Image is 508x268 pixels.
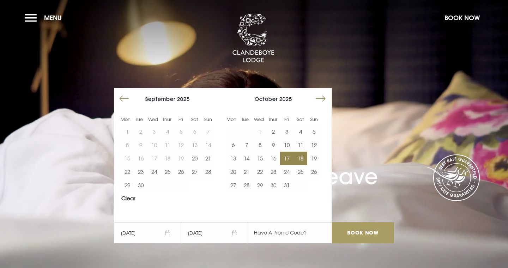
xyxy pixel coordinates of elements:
button: 21 [201,152,215,165]
td: Choose Monday, September 29, 2025 as your start date. [121,178,134,192]
td: Choose Tuesday, October 28, 2025 as your start date. [240,178,253,192]
td: Choose Tuesday, October 7, 2025 as your start date. [240,138,253,152]
td: Selected. Friday, October 17, 2025 [280,152,294,165]
button: 10 [280,138,294,152]
td: Choose Saturday, October 25, 2025 as your start date. [294,165,307,178]
td: Choose Friday, September 26, 2025 as your start date. [174,165,188,178]
td: Choose Friday, October 31, 2025 as your start date. [280,178,294,192]
td: Choose Saturday, September 20, 2025 as your start date. [188,152,201,165]
button: 20 [226,165,240,178]
button: 26 [307,165,321,178]
button: 23 [267,165,280,178]
td: Choose Sunday, September 21, 2025 as your start date. [201,152,215,165]
button: 25 [161,165,174,178]
td: Choose Monday, October 27, 2025 as your start date. [226,178,240,192]
td: Choose Sunday, October 12, 2025 as your start date. [307,138,321,152]
td: Choose Sunday, October 19, 2025 as your start date. [307,152,321,165]
td: Choose Thursday, October 16, 2025 as your start date. [267,152,280,165]
td: Choose Sunday, October 5, 2025 as your start date. [307,125,321,138]
td: Choose Wednesday, October 15, 2025 as your start date. [253,152,267,165]
td: Choose Saturday, September 27, 2025 as your start date. [188,165,201,178]
button: 31 [280,178,294,192]
button: Move forward to switch to the next month. [314,92,327,105]
span: [DATE] [181,222,248,243]
td: Choose Thursday, September 25, 2025 as your start date. [161,165,174,178]
button: 15 [253,152,267,165]
button: 5 [307,125,321,138]
td: Choose Monday, September 22, 2025 as your start date. [121,165,134,178]
span: Menu [44,14,62,22]
td: Choose Thursday, October 23, 2025 as your start date. [267,165,280,178]
td: Choose Wednesday, October 1, 2025 as your start date. [253,125,267,138]
span: October [255,96,278,102]
button: 22 [121,165,134,178]
button: 27 [226,178,240,192]
span: 2025 [177,96,190,102]
td: Choose Wednesday, October 22, 2025 as your start date. [253,165,267,178]
button: 28 [240,178,253,192]
img: Clandeboye Lodge [232,14,274,63]
button: 7 [240,138,253,152]
td: Choose Tuesday, October 14, 2025 as your start date. [240,152,253,165]
td: Choose Wednesday, October 8, 2025 as your start date. [253,138,267,152]
button: 29 [253,178,267,192]
td: Choose Saturday, October 11, 2025 as your start date. [294,138,307,152]
td: Choose Monday, October 20, 2025 as your start date. [226,165,240,178]
button: 23 [134,165,147,178]
td: Choose Sunday, September 28, 2025 as your start date. [201,165,215,178]
button: 18 [294,152,307,165]
button: 11 [294,138,307,152]
span: [DATE] [114,222,181,243]
button: 26 [174,165,188,178]
button: Menu [25,10,65,25]
button: 25 [294,165,307,178]
button: 22 [253,165,267,178]
td: Choose Tuesday, October 21, 2025 as your start date. [240,165,253,178]
button: 1 [253,125,267,138]
button: Move backward to switch to the previous month. [117,92,131,105]
button: 29 [121,178,134,192]
button: 12 [307,138,321,152]
span: 2025 [279,96,292,102]
input: Book Now [332,222,394,243]
td: Choose Sunday, October 26, 2025 as your start date. [307,165,321,178]
td: Choose Monday, October 6, 2025 as your start date. [226,138,240,152]
button: 14 [240,152,253,165]
td: Choose Wednesday, October 29, 2025 as your start date. [253,178,267,192]
span: September [145,96,175,102]
td: Choose Thursday, October 30, 2025 as your start date. [267,178,280,192]
td: Choose Monday, October 13, 2025 as your start date. [226,152,240,165]
button: 24 [147,165,161,178]
button: 8 [253,138,267,152]
td: Selected. Saturday, October 18, 2025 [294,152,307,165]
button: 19 [307,152,321,165]
td: Choose Tuesday, September 23, 2025 as your start date. [134,165,147,178]
button: 27 [188,165,201,178]
td: Choose Friday, October 3, 2025 as your start date. [280,125,294,138]
button: 30 [267,178,280,192]
td: Choose Friday, October 10, 2025 as your start date. [280,138,294,152]
td: Choose Tuesday, September 30, 2025 as your start date. [134,178,147,192]
input: Have A Promo Code? [248,222,332,243]
button: 4 [294,125,307,138]
button: 9 [267,138,280,152]
td: Choose Friday, October 24, 2025 as your start date. [280,165,294,178]
button: 20 [188,152,201,165]
button: 17 [280,152,294,165]
button: 28 [201,165,215,178]
button: 2 [267,125,280,138]
button: 3 [280,125,294,138]
td: Choose Wednesday, September 24, 2025 as your start date. [147,165,161,178]
button: 6 [226,138,240,152]
button: 30 [134,178,147,192]
td: Choose Saturday, October 4, 2025 as your start date. [294,125,307,138]
button: 16 [267,152,280,165]
button: 13 [226,152,240,165]
button: Book Now [441,10,483,25]
td: Choose Thursday, October 9, 2025 as your start date. [267,138,280,152]
td: Choose Thursday, October 2, 2025 as your start date. [267,125,280,138]
button: Clear [121,196,135,201]
button: 24 [280,165,294,178]
button: 21 [240,165,253,178]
